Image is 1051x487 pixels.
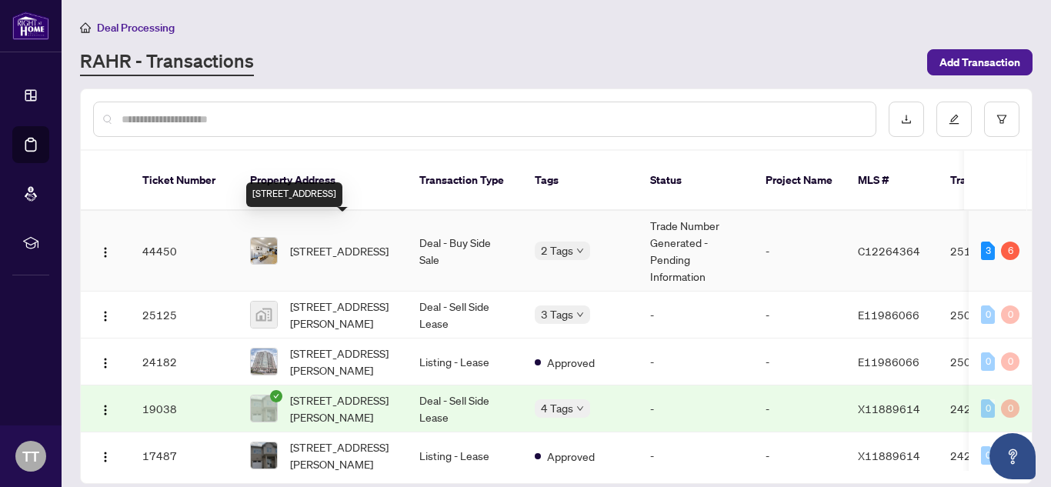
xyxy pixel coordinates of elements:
div: 0 [1001,352,1019,371]
td: - [638,432,753,479]
span: E11986066 [858,308,919,322]
img: thumbnail-img [251,302,277,328]
td: 24182 [130,339,238,385]
th: Status [638,151,753,211]
img: thumbnail-img [251,238,277,264]
span: 2 Tags [541,242,573,259]
td: 2501950 [938,339,1046,385]
td: 2501950 [938,292,1046,339]
span: [STREET_ADDRESS][PERSON_NAME] [290,298,395,332]
td: - [753,432,846,479]
td: Listing - Lease [407,339,522,385]
td: - [753,339,846,385]
span: down [576,247,584,255]
button: Open asap [989,433,1036,479]
th: Trade Number [938,151,1046,211]
span: Add Transaction [939,50,1020,75]
th: Property Address [238,151,407,211]
td: 17487 [130,432,238,479]
span: down [576,311,584,319]
td: Trade Number Generated - Pending Information [638,211,753,292]
td: - [638,339,753,385]
img: Logo [99,404,112,416]
td: 2510896 [938,211,1046,292]
td: Listing - Lease [407,432,522,479]
img: Logo [99,246,112,259]
div: 3 [981,242,995,260]
img: Logo [99,451,112,463]
div: 6 [1001,242,1019,260]
td: 44450 [130,211,238,292]
td: - [753,292,846,339]
span: Approved [547,354,595,371]
div: 0 [1001,305,1019,324]
div: 0 [981,305,995,324]
img: thumbnail-img [251,349,277,375]
img: logo [12,12,49,40]
span: 3 Tags [541,305,573,323]
span: filter [996,114,1007,125]
span: 4 Tags [541,399,573,417]
td: Deal - Buy Side Sale [407,211,522,292]
span: E11986066 [858,355,919,369]
th: Project Name [753,151,846,211]
span: download [901,114,912,125]
span: Approved [547,448,595,465]
span: [STREET_ADDRESS][PERSON_NAME] [290,392,395,425]
button: Logo [93,443,118,468]
td: - [638,385,753,432]
td: - [753,211,846,292]
span: edit [949,114,959,125]
th: Tags [522,151,638,211]
button: Logo [93,396,118,421]
button: Logo [93,349,118,374]
th: MLS # [846,151,938,211]
td: 2420574 [938,385,1046,432]
img: thumbnail-img [251,442,277,469]
span: C12264364 [858,244,920,258]
span: X11889614 [858,449,920,462]
td: - [753,385,846,432]
div: 0 [981,446,995,465]
img: thumbnail-img [251,395,277,422]
span: Deal Processing [97,21,175,35]
a: RAHR - Transactions [80,48,254,76]
div: 0 [981,399,995,418]
span: [STREET_ADDRESS][PERSON_NAME] [290,439,395,472]
span: TT [22,445,39,467]
span: [STREET_ADDRESS] [290,242,389,259]
th: Ticket Number [130,151,238,211]
img: Logo [99,357,112,369]
td: 19038 [130,385,238,432]
button: download [889,102,924,137]
th: Transaction Type [407,151,522,211]
button: edit [936,102,972,137]
div: [STREET_ADDRESS] [246,182,342,207]
div: 0 [981,352,995,371]
button: filter [984,102,1019,137]
span: check-circle [270,390,282,402]
span: X11889614 [858,402,920,415]
td: 2420574 [938,432,1046,479]
button: Add Transaction [927,49,1033,75]
td: Deal - Sell Side Lease [407,292,522,339]
td: - [638,292,753,339]
button: Logo [93,302,118,327]
span: down [576,405,584,412]
td: Deal - Sell Side Lease [407,385,522,432]
button: Logo [93,238,118,263]
span: [STREET_ADDRESS][PERSON_NAME] [290,345,395,379]
div: 0 [1001,399,1019,418]
img: Logo [99,310,112,322]
td: 25125 [130,292,238,339]
span: home [80,22,91,33]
